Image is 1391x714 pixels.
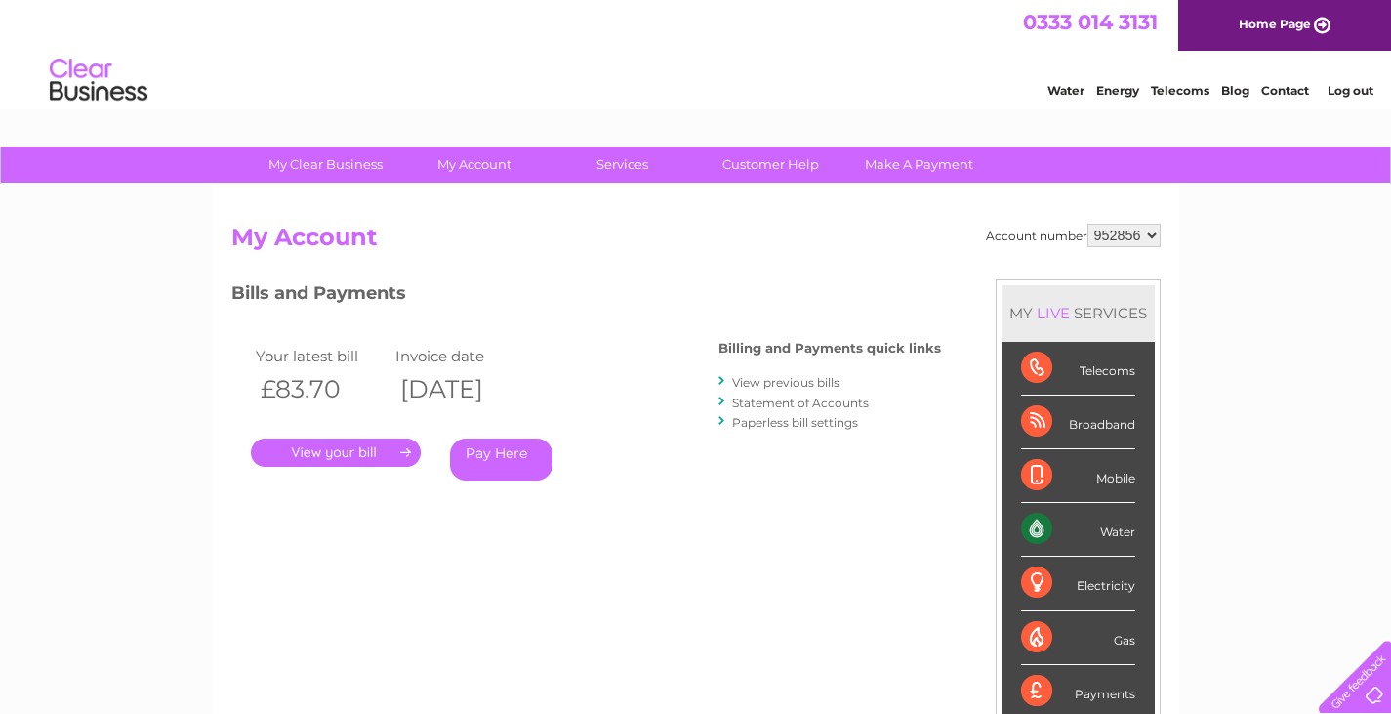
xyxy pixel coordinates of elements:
a: Water [1047,83,1084,98]
a: Log out [1328,83,1373,98]
a: Energy [1096,83,1139,98]
a: My Account [393,147,554,183]
a: Blog [1221,83,1249,98]
div: Mobile [1021,449,1135,503]
h2: My Account [231,224,1161,261]
div: LIVE [1033,304,1074,322]
div: Electricity [1021,557,1135,610]
a: Pay Here [450,439,552,481]
div: Water [1021,503,1135,557]
td: Invoice date [390,343,531,369]
a: Customer Help [690,147,851,183]
a: My Clear Business [245,147,406,183]
div: Gas [1021,611,1135,665]
a: View previous bills [732,375,839,390]
img: logo.png [49,51,148,110]
div: MY SERVICES [1002,285,1155,341]
a: Paperless bill settings [732,415,858,430]
a: Contact [1261,83,1309,98]
a: Make A Payment [839,147,1000,183]
a: Statement of Accounts [732,396,869,410]
div: Telecoms [1021,342,1135,396]
a: Services [542,147,703,183]
h4: Billing and Payments quick links [718,341,941,356]
a: Telecoms [1151,83,1209,98]
div: Account number [986,224,1161,247]
div: Broadband [1021,396,1135,449]
th: [DATE] [390,369,531,409]
a: 0333 014 3131 [1023,10,1158,34]
td: Your latest bill [251,343,391,369]
div: Clear Business is a trading name of Verastar Limited (registered in [GEOGRAPHIC_DATA] No. 3667643... [235,11,1158,95]
h3: Bills and Payments [231,279,941,314]
a: . [251,439,421,467]
th: £83.70 [251,369,391,409]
